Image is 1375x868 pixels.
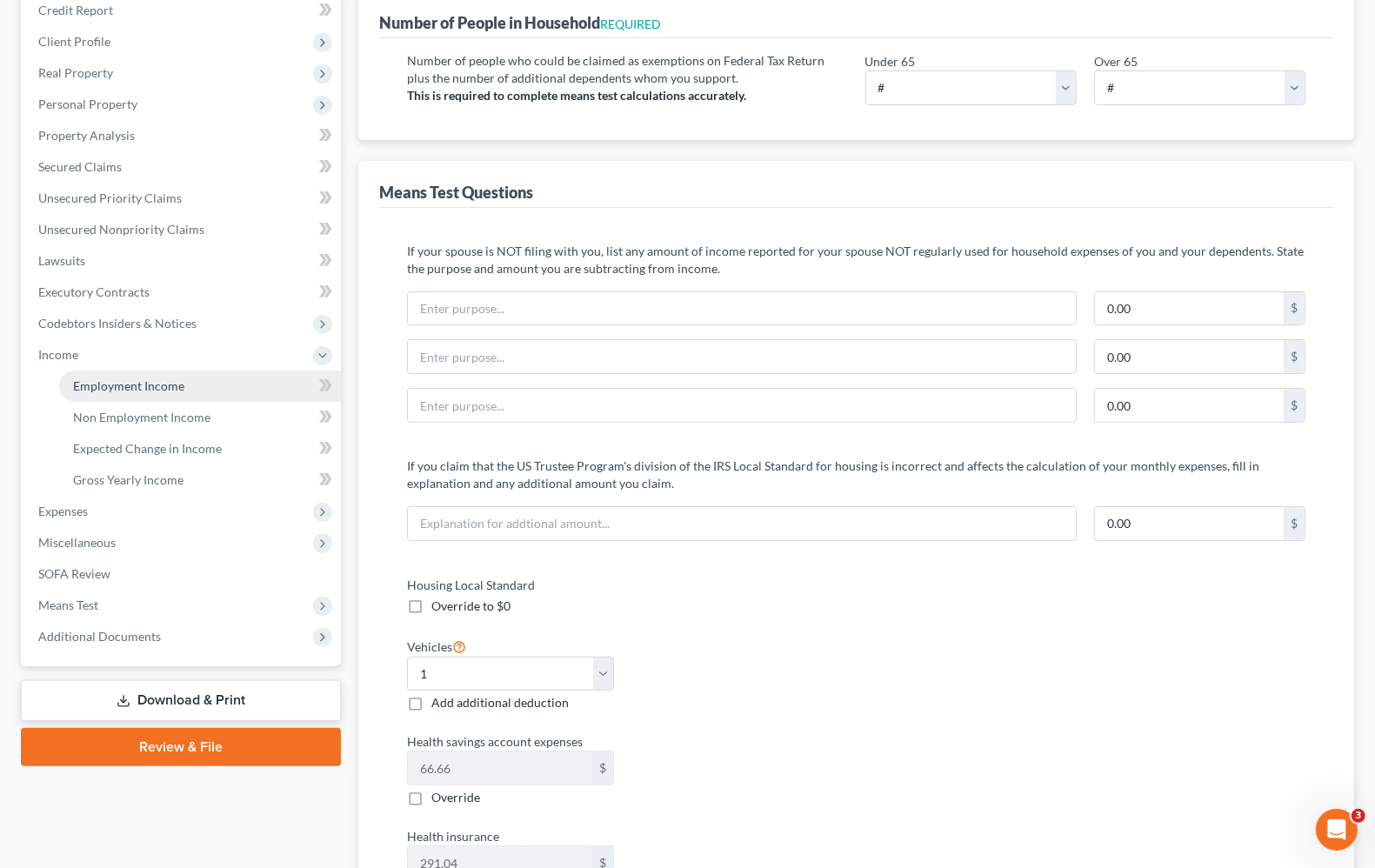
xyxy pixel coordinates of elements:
div: $ [592,751,613,785]
input: 0.00 [1095,340,1284,373]
div: $ [1284,389,1305,422]
span: Unsecured Nonpriority Claims [38,222,204,237]
span: Secured Claims [38,159,122,174]
input: 0.00 [1095,507,1284,540]
input: Explanation for addtional amount... [408,507,1076,540]
span: Real Property [38,65,113,80]
label: Housing Local Standard [398,576,847,594]
input: Enter purpose... [408,340,1076,373]
span: REQUIRED [600,17,661,31]
label: Health savings account expenses [398,732,847,751]
span: Income [38,347,78,362]
a: Download & Print [21,680,341,721]
span: Unsecured Priority Claims [38,190,182,205]
span: Means Test [38,598,98,612]
span: SOFA Review [38,566,110,581]
span: Executory Contracts [38,284,150,299]
strong: This is required to complete means test calculations accurately. [407,88,746,103]
a: Non Employment Income [59,402,341,433]
div: Means Test Questions [379,182,533,203]
span: Expected Change in Income [73,441,222,456]
span: Codebtors Insiders & Notices [38,316,197,331]
a: SOFA Review [24,558,341,590]
input: 0.00 [1095,292,1284,325]
span: Employment Income [73,378,184,393]
a: Review & File [21,728,341,766]
span: Property Analysis [38,128,135,143]
span: Lawsuits [38,253,85,268]
span: Add additional deduction [431,695,569,710]
span: Credit Report [38,3,113,17]
input: 0.00 [1095,389,1284,422]
a: Executory Contracts [24,277,341,308]
label: Vehicles [407,636,466,657]
iframe: Intercom live chat [1316,809,1358,851]
p: Number of people who could be claimed as exemptions on Federal Tax Return plus the number of addi... [407,52,847,87]
a: Unsecured Priority Claims [24,183,341,214]
input: 0.00 [408,751,592,785]
div: $ [1284,292,1305,325]
a: Lawsuits [24,245,341,277]
span: Override to $0 [431,598,511,613]
span: Client Profile [38,34,110,49]
a: Employment Income [59,371,341,402]
span: Additional Documents [38,629,161,644]
a: Unsecured Nonpriority Claims [24,214,341,245]
span: 3 [1352,809,1365,823]
a: Property Analysis [24,120,341,151]
a: Gross Yearly Income [59,464,341,496]
span: Miscellaneous [38,535,116,550]
div: $ [1284,340,1305,373]
span: Personal Property [38,97,137,111]
div: Number of People in Household [379,12,661,33]
label: Over 65 [1094,52,1138,70]
span: Override [431,790,480,805]
a: Secured Claims [24,151,341,183]
p: If you claim that the US Trustee Program's division of the IRS Local Standard for housing is inco... [407,457,1305,492]
label: Health insurance [398,827,847,845]
input: Enter purpose... [408,389,1076,422]
span: Expenses [38,504,88,518]
label: Under 65 [865,52,916,70]
input: Enter purpose... [408,292,1076,325]
div: $ [1284,507,1305,540]
span: Non Employment Income [73,410,210,424]
a: Expected Change in Income [59,433,341,464]
p: If your spouse is NOT filing with you, list any amount of income reported for your spouse NOT reg... [407,243,1305,277]
span: Gross Yearly Income [73,472,184,487]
